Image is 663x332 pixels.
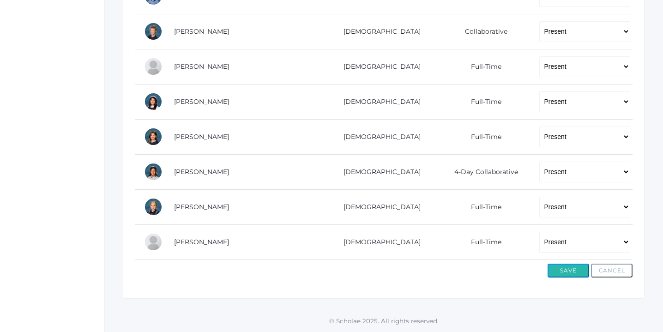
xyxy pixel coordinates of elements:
a: [PERSON_NAME] [174,168,229,176]
td: [DEMOGRAPHIC_DATA] [323,14,435,49]
div: Idella Long [144,22,163,41]
div: Leahmarie Rillo [144,163,163,181]
td: Full-Time [435,119,530,154]
div: Penelope Mesick [144,92,163,111]
a: [PERSON_NAME] [174,133,229,141]
td: [DEMOGRAPHIC_DATA] [323,84,435,119]
td: Full-Time [435,189,530,224]
button: Cancel [591,264,633,278]
td: Collaborative [435,14,530,49]
td: [DEMOGRAPHIC_DATA] [323,119,435,154]
div: Francisco Lopez [144,57,163,76]
div: Joel Smith [144,233,163,251]
td: Full-Time [435,84,530,119]
td: Full-Time [435,49,530,84]
p: © Scholae 2025. All rights reserved. [104,316,663,326]
td: [DEMOGRAPHIC_DATA] [323,154,435,189]
a: [PERSON_NAME] [174,203,229,211]
td: [DEMOGRAPHIC_DATA] [323,224,435,260]
td: [DEMOGRAPHIC_DATA] [323,49,435,84]
div: Hensley Pedersen [144,127,163,146]
a: [PERSON_NAME] [174,97,229,106]
a: [PERSON_NAME] [174,27,229,36]
td: Full-Time [435,224,530,260]
button: Save [548,264,589,278]
div: Olivia Sigwing [144,198,163,216]
td: 4-Day Collaborative [435,154,530,189]
a: [PERSON_NAME] [174,62,229,71]
a: [PERSON_NAME] [174,238,229,246]
td: [DEMOGRAPHIC_DATA] [323,189,435,224]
